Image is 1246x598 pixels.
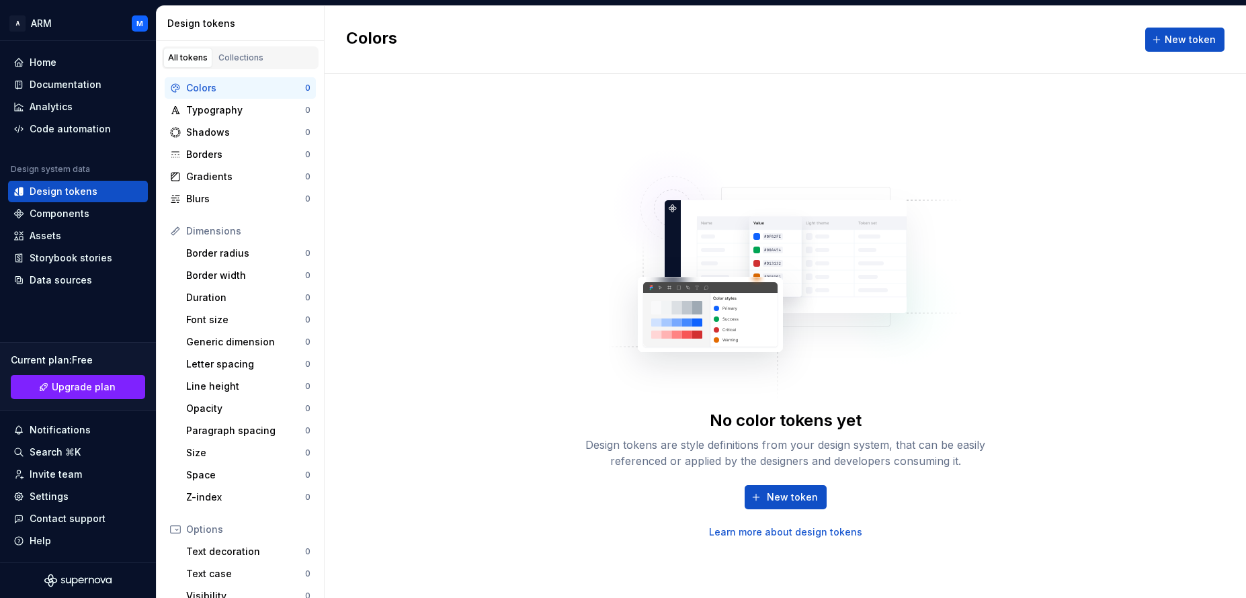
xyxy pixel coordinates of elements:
div: 0 [305,149,310,160]
div: 0 [305,292,310,303]
div: Invite team [30,468,82,481]
div: Documentation [30,78,101,91]
div: ARM [31,17,52,30]
a: Space0 [181,464,316,486]
button: Notifications [8,419,148,441]
a: Storybook stories [8,247,148,269]
div: Notifications [30,423,91,437]
button: Search ⌘K [8,441,148,463]
div: Size [186,446,305,460]
button: New token [1145,28,1224,52]
div: 0 [305,314,310,325]
button: New token [745,485,827,509]
div: 0 [305,470,310,480]
a: Paragraph spacing0 [181,420,316,441]
button: Contact support [8,508,148,529]
a: Data sources [8,269,148,291]
a: Borders0 [165,144,316,165]
a: Typography0 [165,99,316,121]
a: Documentation [8,74,148,95]
div: Design tokens [167,17,319,30]
div: 0 [305,447,310,458]
a: Z-index0 [181,486,316,508]
div: Current plan : Free [11,353,145,367]
a: Line height0 [181,376,316,397]
a: Settings [8,486,148,507]
div: 0 [305,492,310,503]
div: 0 [305,127,310,138]
h2: Colors [346,28,397,52]
div: 0 [305,83,310,93]
a: Gradients0 [165,166,316,187]
a: Text decoration0 [181,541,316,562]
div: Options [186,523,310,536]
a: Border radius0 [181,243,316,264]
a: Size0 [181,442,316,464]
div: Colors [186,81,305,95]
div: Text decoration [186,545,305,558]
a: Letter spacing0 [181,353,316,375]
div: Code automation [30,122,111,136]
a: Text case0 [181,563,316,585]
div: Help [30,534,51,548]
div: 0 [305,425,310,436]
a: Duration0 [181,287,316,308]
div: 0 [305,403,310,414]
div: A [9,15,26,32]
div: Shadows [186,126,305,139]
button: Upgrade plan [11,375,145,399]
a: Opacity0 [181,398,316,419]
div: Line height [186,380,305,393]
div: 0 [305,105,310,116]
div: 0 [305,568,310,579]
div: Text case [186,567,305,581]
div: Blurs [186,192,305,206]
div: Duration [186,291,305,304]
div: Analytics [30,100,73,114]
div: Font size [186,313,305,327]
a: Learn more about design tokens [709,525,862,539]
div: Borders [186,148,305,161]
a: Components [8,203,148,224]
a: Colors0 [165,77,316,99]
div: 0 [305,194,310,204]
div: Opacity [186,402,305,415]
div: Components [30,207,89,220]
span: New token [767,490,818,504]
div: Typography [186,103,305,117]
svg: Supernova Logo [44,574,112,587]
div: No color tokens yet [710,410,862,431]
div: Settings [30,490,69,503]
div: Border radius [186,247,305,260]
a: Assets [8,225,148,247]
div: Gradients [186,170,305,183]
span: New token [1165,33,1216,46]
div: Contact support [30,512,106,525]
div: 0 [305,381,310,392]
div: Storybook stories [30,251,112,265]
div: Generic dimension [186,335,305,349]
a: Analytics [8,96,148,118]
a: Home [8,52,148,73]
div: Paragraph spacing [186,424,305,437]
div: Border width [186,269,305,282]
a: Invite team [8,464,148,485]
div: 0 [305,270,310,281]
div: Design tokens [30,185,97,198]
div: Space [186,468,305,482]
div: Search ⌘K [30,445,81,459]
span: Upgrade plan [52,380,116,394]
a: Design tokens [8,181,148,202]
div: Assets [30,229,61,243]
a: Shadows0 [165,122,316,143]
div: Dimensions [186,224,310,238]
div: 0 [305,171,310,182]
div: Collections [218,52,263,63]
div: Design system data [11,164,90,175]
div: Data sources [30,273,92,287]
div: All tokens [168,52,208,63]
button: Help [8,530,148,552]
button: AARMM [3,9,153,38]
a: Border width0 [181,265,316,286]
